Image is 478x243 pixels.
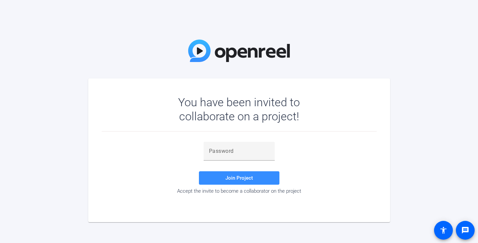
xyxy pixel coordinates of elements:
[199,171,279,185] button: Join Project
[209,147,269,155] input: Password
[159,95,319,123] div: You have been invited to collaborate on a project!
[439,226,447,234] mat-icon: accessibility
[102,188,377,194] div: Accept the invite to become a collaborator on the project
[461,226,469,234] mat-icon: message
[225,175,253,181] span: Join Project
[188,40,290,62] img: OpenReel Logo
